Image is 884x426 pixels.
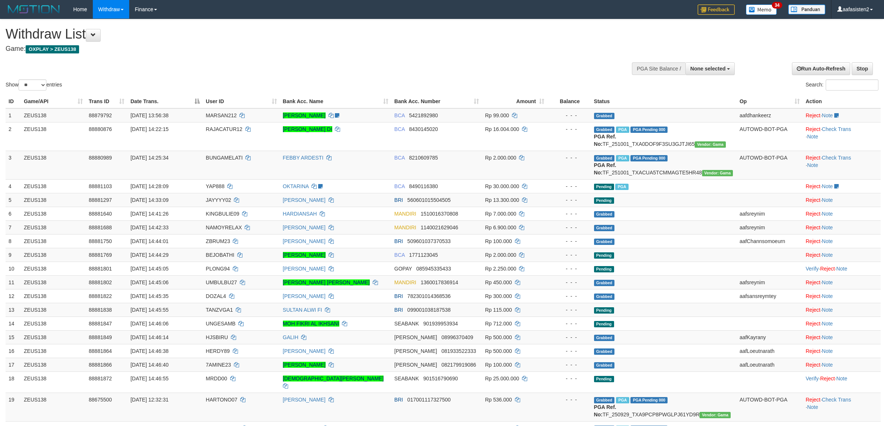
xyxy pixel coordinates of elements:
[485,334,512,340] span: Rp 500.000
[737,151,803,179] td: AUTOWD-BOT-PGA
[836,266,847,272] a: Note
[89,293,112,299] span: 88881822
[6,193,21,207] td: 5
[822,321,833,327] a: Note
[21,358,86,371] td: ZEUS138
[130,307,168,313] span: [DATE] 14:45:55
[594,239,615,245] span: Grabbed
[6,330,21,344] td: 15
[407,307,451,313] span: Copy 099001038187538 to clipboard
[820,266,835,272] a: Reject
[89,321,112,327] span: 88881847
[822,307,833,313] a: Note
[594,266,614,272] span: Pending
[394,197,403,203] span: BRI
[409,183,438,189] span: Copy 8490116380 to clipboard
[130,197,168,203] span: [DATE] 14:33:09
[630,155,668,161] span: PGA Pending
[550,125,588,133] div: - - -
[485,362,512,368] span: Rp 100.000
[21,220,86,234] td: ZEUS138
[130,211,168,217] span: [DATE] 14:41:26
[283,225,326,230] a: [PERSON_NAME]
[550,196,588,204] div: - - -
[394,334,437,340] span: [PERSON_NAME]
[806,293,821,299] a: Reject
[550,251,588,259] div: - - -
[203,95,280,108] th: User ID: activate to sort column ascending
[690,66,725,72] span: None selected
[206,252,234,258] span: BEJOBATHI
[21,108,86,122] td: ZEUS138
[283,155,323,161] a: FEBBY ARDESTI
[394,211,416,217] span: MANDIRI
[394,266,412,272] span: GOPAY
[485,279,512,285] span: Rp 450.000
[6,248,21,262] td: 9
[6,108,21,122] td: 1
[394,238,403,244] span: BRI
[283,126,332,132] a: [PERSON_NAME] DI
[394,112,405,118] span: BCA
[485,211,516,217] span: Rp 7.000.000
[21,344,86,358] td: ZEUS138
[130,334,168,340] span: [DATE] 14:46:14
[803,344,881,358] td: ·
[206,225,242,230] span: NAMOYRELAX
[89,238,112,244] span: 88881750
[21,151,86,179] td: ZEUS138
[89,362,112,368] span: 88881866
[441,348,476,354] span: Copy 081933522333 to clipboard
[394,279,416,285] span: MANDIRI
[21,207,86,220] td: ZEUS138
[550,347,588,355] div: - - -
[130,155,168,161] span: [DATE] 14:25:34
[807,162,818,168] a: Note
[550,183,588,190] div: - - -
[632,62,685,75] div: PGA Site Balance /
[591,151,737,179] td: TF_251001_TXACUA5TCMMAGTE5HR48
[630,127,668,133] span: PGA Pending
[737,108,803,122] td: aafdhankeerz
[409,112,438,118] span: Copy 5421892980 to clipboard
[19,79,46,91] select: Showentries
[6,79,62,91] label: Show entries
[283,293,326,299] a: [PERSON_NAME]
[594,335,615,341] span: Grabbed
[21,248,86,262] td: ZEUS138
[807,134,818,140] a: Note
[409,252,438,258] span: Copy 1771123045 to clipboard
[485,348,512,354] span: Rp 500.000
[772,2,782,9] span: 34
[737,234,803,248] td: aafChannsomoeurn
[806,211,821,217] a: Reject
[130,183,168,189] span: [DATE] 14:28:09
[391,95,482,108] th: Bank Acc. Number: activate to sort column ascending
[822,293,833,299] a: Note
[803,234,881,248] td: ·
[702,170,733,176] span: Vendor URL: https://trx31.1velocity.biz
[394,252,405,258] span: BCA
[806,334,821,340] a: Reject
[6,317,21,330] td: 14
[26,45,79,53] span: OXPLAY > ZEUS138
[283,266,326,272] a: [PERSON_NAME]
[441,362,476,368] span: Copy 082179919086 to clipboard
[21,262,86,275] td: ZEUS138
[737,275,803,289] td: aafsreynim
[21,122,86,151] td: ZEUS138
[283,197,326,203] a: [PERSON_NAME]
[737,330,803,344] td: aafKayrany
[86,95,127,108] th: Trans ID: activate to sort column ascending
[130,279,168,285] span: [DATE] 14:45:06
[283,211,317,217] a: HARDIANSAH
[803,151,881,179] td: · ·
[21,234,86,248] td: ZEUS138
[594,162,616,176] b: PGA Ref. No:
[6,234,21,248] td: 8
[89,183,112,189] span: 88881103
[206,211,239,217] span: KINGBULIE09
[822,238,833,244] a: Note
[594,113,615,119] span: Grabbed
[737,207,803,220] td: aafsreynim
